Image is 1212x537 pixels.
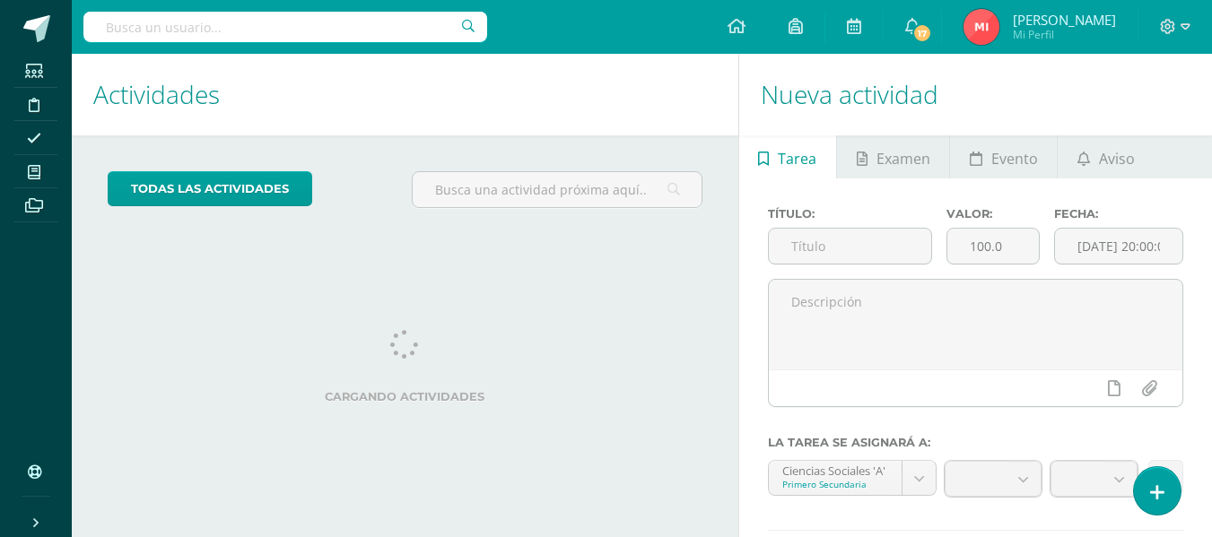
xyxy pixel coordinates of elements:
h1: Actividades [93,54,717,135]
a: todas las Actividades [108,171,312,206]
a: Evento [950,135,1057,178]
label: Título: [768,207,933,221]
a: Aviso [1058,135,1154,178]
a: Tarea [739,135,836,178]
input: Busca una actividad próxima aquí... [413,172,701,207]
input: Título [769,229,932,264]
input: Puntos máximos [947,229,1039,264]
span: 17 [912,23,932,43]
label: Cargando actividades [108,390,702,403]
span: Examen [876,137,930,180]
span: [PERSON_NAME] [1013,11,1116,29]
input: Busca un usuario... [83,12,487,42]
h1: Nueva actividad [761,54,1190,135]
label: La tarea se asignará a: [768,436,1183,449]
img: a812bc87a8533d76724bfb54050ce3c9.png [963,9,999,45]
div: Primero Secundaria [782,478,888,490]
a: Examen [837,135,949,178]
input: Fecha de entrega [1055,229,1182,264]
span: Evento [991,137,1038,180]
span: Tarea [778,137,816,180]
a: Ciencias Sociales 'A'Primero Secundaria [769,461,936,495]
div: Ciencias Sociales 'A' [782,461,888,478]
label: Valor: [946,207,1040,221]
span: Aviso [1099,137,1135,180]
span: Mi Perfil [1013,27,1116,42]
label: Fecha: [1054,207,1183,221]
